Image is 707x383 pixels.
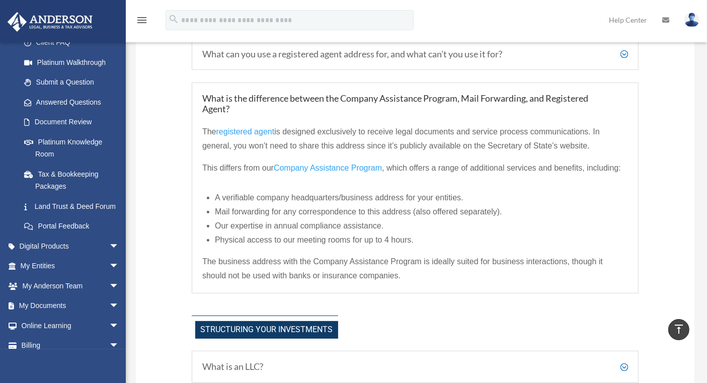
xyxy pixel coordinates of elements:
[109,336,129,356] span: arrow_drop_down
[215,207,502,216] span: Mail forwarding for any correspondence to this address (also offered separately).
[109,236,129,257] span: arrow_drop_down
[14,132,134,164] a: Platinum Knowledge Room
[7,336,134,356] a: Billingarrow_drop_down
[14,216,134,237] a: Portal Feedback
[202,361,628,372] h5: What is an LLC?
[14,112,134,132] a: Document Review
[216,127,275,136] span: registered agent
[7,236,134,256] a: Digital Productsarrow_drop_down
[195,321,338,339] span: Structuring Your investments
[14,33,129,53] a: Client FAQ
[136,18,148,26] a: menu
[7,316,134,336] a: Online Learningarrow_drop_down
[168,14,179,25] i: search
[202,49,628,60] h5: What can you use a registered agent address for, and what can’t you use it for?
[109,316,129,336] span: arrow_drop_down
[109,256,129,277] span: arrow_drop_down
[202,127,600,150] span: is designed exclusively to receive legal documents and service process communications. In general...
[136,14,148,26] i: menu
[215,221,383,230] span: Our expertise in annual compliance assistance.
[215,193,463,202] span: A verifiable company headquarters/business address for your entities.
[274,164,382,172] span: Company Assistance Program
[202,93,628,115] h5: What is the difference between the Company Assistance Program, Mail Forwarding, and Registered Ag...
[14,72,134,93] a: Submit a Question
[7,296,134,316] a: My Documentsarrow_drop_down
[202,257,603,280] span: The business address with the Company Assistance Program is ideally suited for business interacti...
[668,319,689,340] a: vertical_align_top
[14,52,134,72] a: Platinum Walkthrough
[14,92,134,112] a: Answered Questions
[202,164,274,172] span: This differs from our
[14,164,134,196] a: Tax & Bookkeeping Packages
[109,276,129,296] span: arrow_drop_down
[274,164,382,177] a: Company Assistance Program
[7,256,134,276] a: My Entitiesarrow_drop_down
[14,196,134,216] a: Land Trust & Deed Forum
[109,296,129,317] span: arrow_drop_down
[7,276,134,296] a: My Anderson Teamarrow_drop_down
[216,127,275,141] a: registered agent
[382,164,621,172] span: , which offers a range of additional services and benefits, including:
[215,236,414,244] span: Physical access to our meeting rooms for up to 4 hours.
[684,13,699,27] img: User Pic
[673,323,685,335] i: vertical_align_top
[202,127,216,136] span: The
[5,12,96,32] img: Anderson Advisors Platinum Portal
